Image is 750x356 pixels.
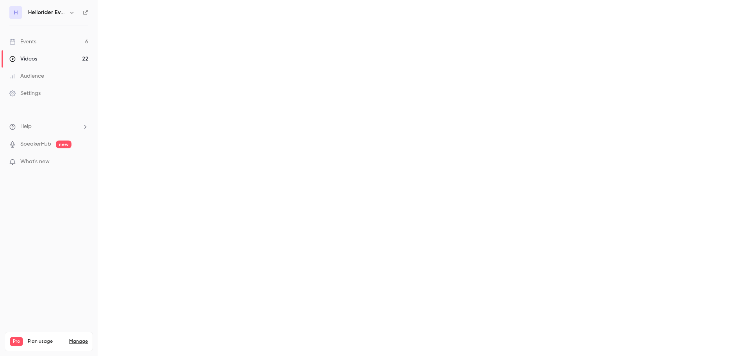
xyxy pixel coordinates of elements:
[69,338,88,345] a: Manage
[9,72,44,80] div: Audience
[28,9,66,16] h6: Hellorider Events
[20,158,50,166] span: What's new
[10,346,25,353] p: Videos
[20,123,32,131] span: Help
[72,346,88,353] p: / 150
[20,140,51,148] a: SpeakerHub
[10,337,23,346] span: Pro
[28,338,64,345] span: Plan usage
[72,347,77,352] span: 27
[9,38,36,46] div: Events
[56,141,71,148] span: new
[9,89,41,97] div: Settings
[9,55,37,63] div: Videos
[14,9,18,17] span: H
[9,123,88,131] li: help-dropdown-opener
[79,158,88,166] iframe: Noticeable Trigger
